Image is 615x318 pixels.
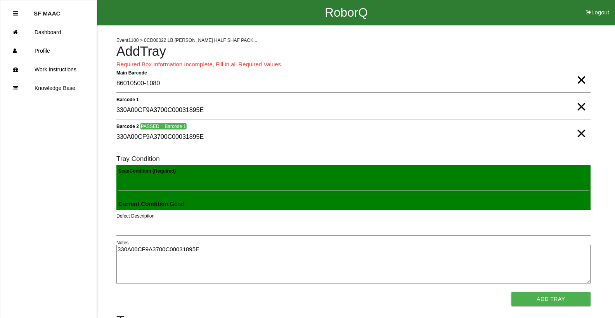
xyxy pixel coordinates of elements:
p: Required Box Information Incomplete, Fill in all Required Values. [116,60,591,69]
a: Profile [0,41,97,60]
a: Dashboard [0,23,97,41]
h6: Tray Condition [116,155,591,162]
button: Add Tray [511,292,591,306]
b: Scan Condition (Required) [118,168,176,173]
span: Clear Input [576,118,586,133]
b: Barcode 2 [116,123,139,129]
input: Required [116,75,591,93]
label: Notes [116,239,128,246]
b: Main Barcode [116,70,147,75]
p: SF MAAC [34,4,60,17]
span: Clear Input [576,64,586,80]
span: Clear Input [576,91,586,107]
span: Event 1100 > 0CD00022 LB [PERSON_NAME] HALF SHAF PACK... [116,38,257,43]
div: Close [13,4,18,23]
b: Current Condition [118,200,168,207]
label: Defect Description [116,213,154,219]
span: PASSED = Barcode 1 [140,123,186,130]
h4: Add Tray [116,44,591,59]
a: Work Instructions [0,60,97,79]
a: Knowledge Base [0,79,97,97]
b: Barcode 1 [116,97,139,102]
span: : Good [118,200,184,207]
